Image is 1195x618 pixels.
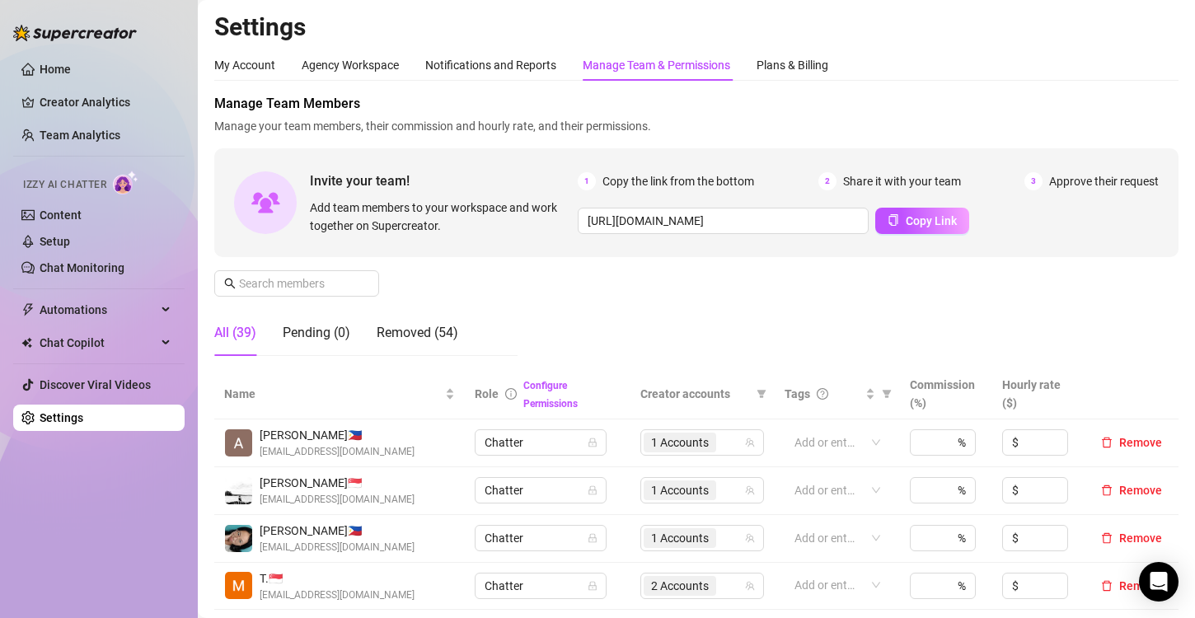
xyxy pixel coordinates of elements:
[651,481,709,499] span: 1 Accounts
[1119,484,1162,497] span: Remove
[583,56,730,74] div: Manage Team & Permissions
[485,526,597,550] span: Chatter
[651,577,709,595] span: 2 Accounts
[505,388,517,400] span: info-circle
[523,380,578,410] a: Configure Permissions
[214,117,1179,135] span: Manage your team members, their commission and hourly rate, and their permissions.
[757,389,766,399] span: filter
[992,369,1085,419] th: Hourly rate ($)
[283,323,350,343] div: Pending (0)
[906,214,957,227] span: Copy Link
[1101,437,1113,448] span: delete
[485,478,597,503] span: Chatter
[302,56,399,74] div: Agency Workspace
[745,581,755,591] span: team
[260,540,415,555] span: [EMAIL_ADDRESS][DOMAIN_NAME]
[578,172,596,190] span: 1
[879,382,895,406] span: filter
[214,369,465,419] th: Name
[113,171,138,194] img: AI Chatter
[644,480,716,500] span: 1 Accounts
[40,297,157,323] span: Automations
[225,525,252,552] img: connie
[260,474,415,492] span: [PERSON_NAME] 🇸🇬
[40,129,120,142] a: Team Analytics
[260,492,415,508] span: [EMAIL_ADDRESS][DOMAIN_NAME]
[377,323,458,343] div: Removed (54)
[23,177,106,193] span: Izzy AI Chatter
[1094,433,1169,452] button: Remove
[1094,528,1169,548] button: Remove
[757,56,828,74] div: Plans & Billing
[1101,485,1113,496] span: delete
[260,588,415,603] span: [EMAIL_ADDRESS][DOMAIN_NAME]
[644,433,716,452] span: 1 Accounts
[817,388,828,400] span: question-circle
[475,387,499,400] span: Role
[485,574,597,598] span: Chatter
[310,199,571,235] span: Add team members to your workspace and work together on Supercreator.
[588,533,597,543] span: lock
[785,385,810,403] span: Tags
[21,303,35,316] span: thunderbolt
[875,208,969,234] button: Copy Link
[40,235,70,248] a: Setup
[1101,532,1113,544] span: delete
[602,172,754,190] span: Copy the link from the bottom
[214,12,1179,43] h2: Settings
[745,533,755,543] span: team
[224,278,236,289] span: search
[40,330,157,356] span: Chat Copilot
[644,528,716,548] span: 1 Accounts
[425,56,556,74] div: Notifications and Reports
[651,433,709,452] span: 1 Accounts
[1094,576,1169,596] button: Remove
[260,569,415,588] span: T. 🇸🇬
[843,172,961,190] span: Share it with your team
[214,56,275,74] div: My Account
[310,171,578,191] span: Invite your team!
[260,444,415,460] span: [EMAIL_ADDRESS][DOMAIN_NAME]
[225,429,252,456] img: Angelica Cuyos
[882,389,892,399] span: filter
[40,63,71,76] a: Home
[588,581,597,591] span: lock
[40,89,171,115] a: Creator Analytics
[644,576,716,596] span: 2 Accounts
[40,378,151,391] a: Discover Viral Videos
[888,214,899,226] span: copy
[651,529,709,547] span: 1 Accounts
[40,208,82,222] a: Content
[224,385,442,403] span: Name
[818,172,836,190] span: 2
[40,261,124,274] a: Chat Monitoring
[21,337,32,349] img: Chat Copilot
[1094,480,1169,500] button: Remove
[753,382,770,406] span: filter
[1119,531,1162,545] span: Remove
[225,572,252,599] img: Trixia Sy
[485,430,597,455] span: Chatter
[260,522,415,540] span: [PERSON_NAME] 🇵🇭
[40,411,83,424] a: Settings
[13,25,137,41] img: logo-BBDzfeDw.svg
[1119,436,1162,449] span: Remove
[1119,579,1162,592] span: Remove
[214,323,256,343] div: All (39)
[1101,580,1113,592] span: delete
[1049,172,1159,190] span: Approve their request
[1024,172,1043,190] span: 3
[214,94,1179,114] span: Manage Team Members
[225,477,252,504] img: Wyne
[588,438,597,447] span: lock
[900,369,992,419] th: Commission (%)
[745,438,755,447] span: team
[588,485,597,495] span: lock
[239,274,356,293] input: Search members
[1139,562,1179,602] div: Open Intercom Messenger
[260,426,415,444] span: [PERSON_NAME] 🇵🇭
[640,385,750,403] span: Creator accounts
[745,485,755,495] span: team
